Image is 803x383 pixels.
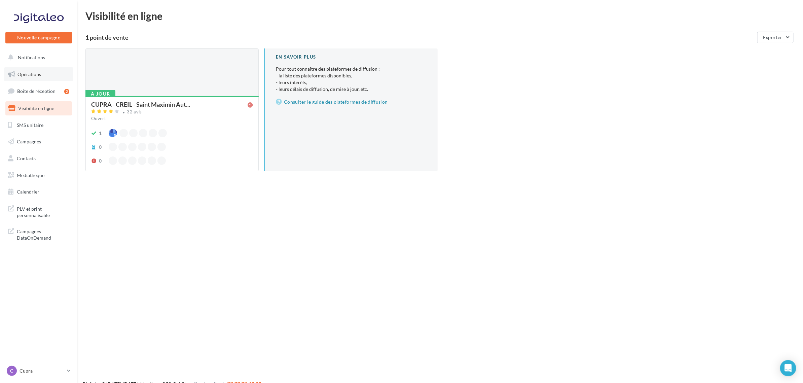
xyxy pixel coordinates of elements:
a: Consulter le guide des plateformes de diffusion [276,98,427,106]
span: SMS unitaire [17,122,43,128]
span: Opérations [17,71,41,77]
a: Contacts [4,151,73,166]
div: Open Intercom Messenger [780,360,796,376]
div: À jour [85,90,115,98]
a: Campagnes [4,135,73,149]
a: Médiathèque [4,168,73,182]
button: Nouvelle campagne [5,32,72,43]
span: Exporter [763,34,782,40]
a: Opérations [4,67,73,81]
span: CUPRA - CREIL - Saint Maximin Aut... [91,101,190,107]
a: SMS unitaire [4,118,73,132]
div: 32 avis [127,110,142,114]
div: 0 [99,158,102,164]
p: Pour tout connaître des plateformes de diffusion : [276,66,427,93]
button: Exporter [757,32,794,43]
a: 32 avis [91,108,253,116]
button: Notifications [4,50,71,65]
div: En savoir plus [276,54,427,60]
span: Ouvert [91,115,106,121]
li: - leurs intérêts, [276,79,427,86]
span: Calendrier [17,189,39,195]
div: 1 [99,130,102,137]
div: Visibilité en ligne [85,11,795,21]
span: Notifications [18,55,45,60]
a: Campagnes DataOnDemand [4,224,73,244]
span: Boîte de réception [17,88,56,94]
span: Visibilité en ligne [18,105,54,111]
span: Campagnes [17,139,41,144]
a: Boîte de réception2 [4,84,73,98]
div: 1 point de vente [85,34,755,40]
p: Cupra [20,368,64,374]
span: Contacts [17,155,36,161]
span: C [10,368,13,374]
span: Campagnes DataOnDemand [17,227,69,241]
a: C Cupra [5,364,72,377]
li: - la liste des plateformes disponibles, [276,72,427,79]
a: Calendrier [4,185,73,199]
span: Médiathèque [17,172,44,178]
li: - leurs délais de diffusion, de mise à jour, etc. [276,86,427,93]
span: PLV et print personnalisable [17,204,69,219]
div: 2 [64,89,69,94]
a: PLV et print personnalisable [4,202,73,221]
a: Visibilité en ligne [4,101,73,115]
div: 0 [99,144,102,150]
